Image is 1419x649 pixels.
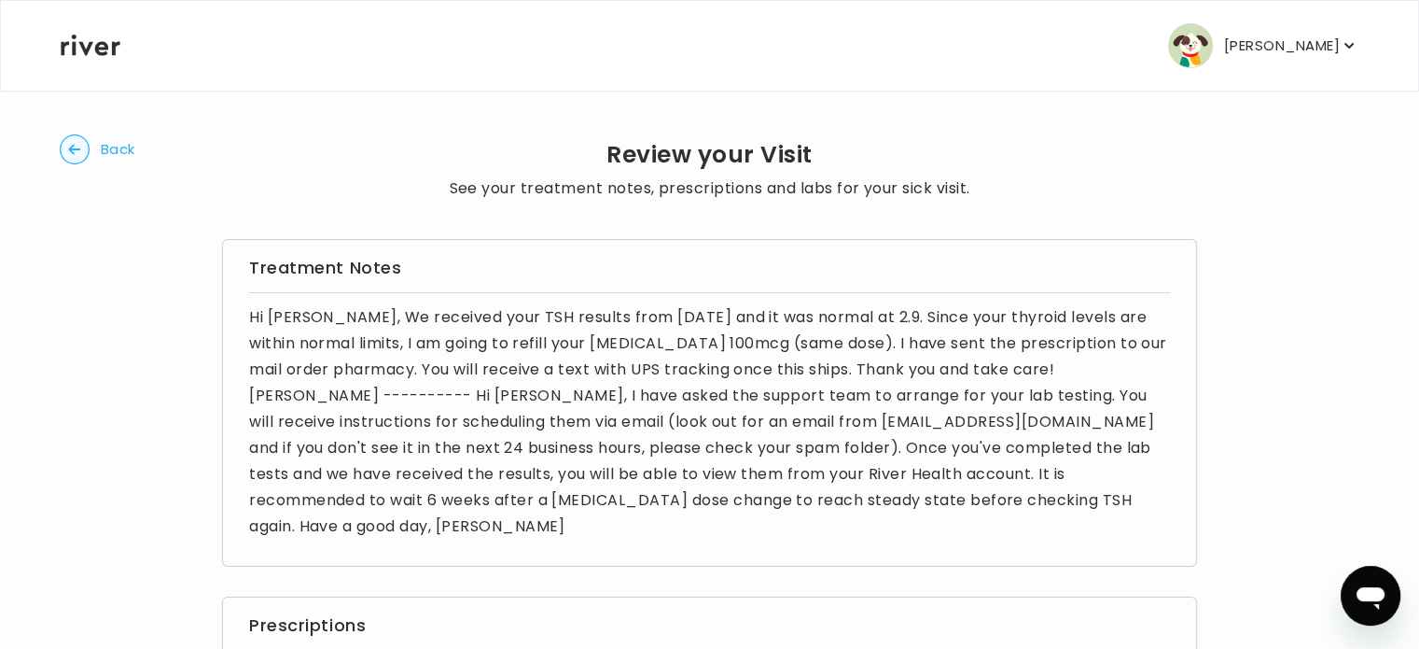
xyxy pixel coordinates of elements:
[1168,23,1213,68] img: user avatar
[101,136,135,162] span: Back
[449,142,969,168] h2: Review your Visit
[1224,33,1340,59] p: [PERSON_NAME]
[449,176,969,202] p: See your treatment notes, prescriptions and labs for your sick visit.
[1168,23,1358,68] button: user avatar[PERSON_NAME]
[249,304,1170,540] p: Hi [PERSON_NAME], We received your TSH results from [DATE] and it was normal at 2.9. Since your t...
[60,134,135,164] button: Back
[1341,566,1400,626] iframe: Button to launch messaging window
[249,613,1170,639] h3: Prescriptions
[249,255,1170,281] h3: Treatment Notes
